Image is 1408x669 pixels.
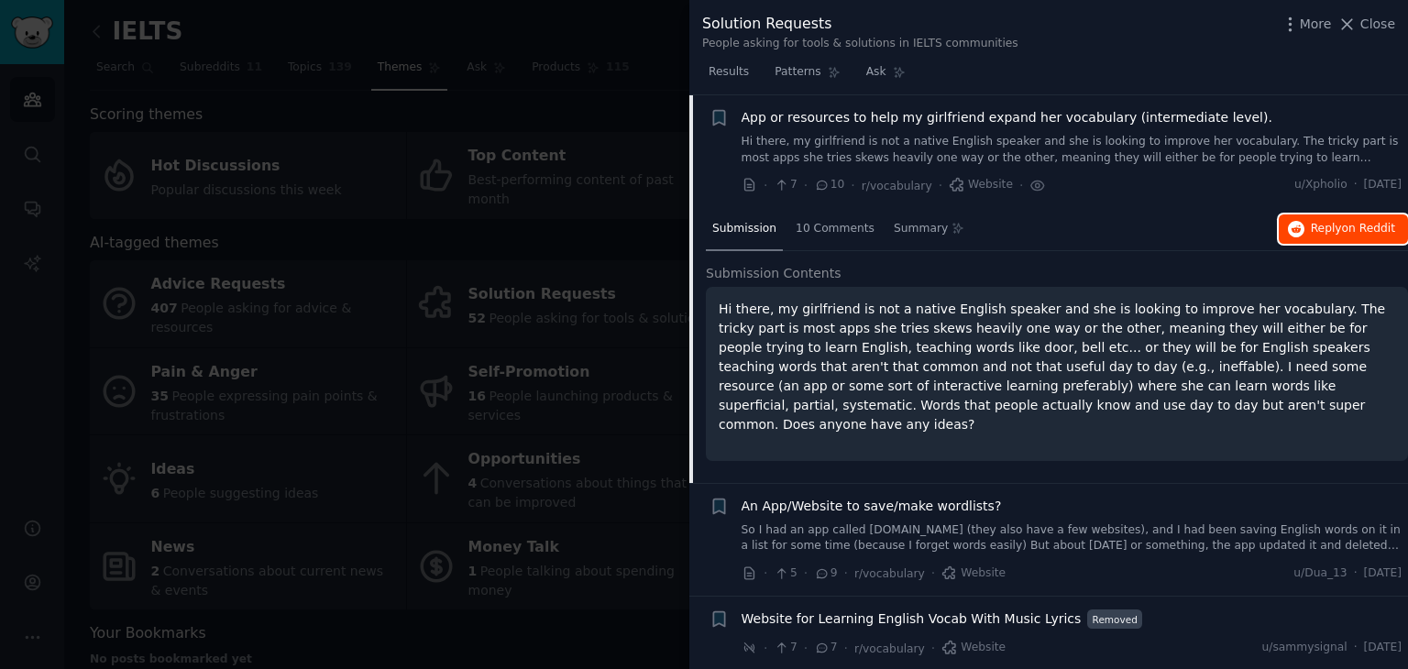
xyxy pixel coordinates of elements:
span: Close [1360,15,1395,34]
span: [DATE] [1364,640,1402,656]
span: · [1354,177,1358,193]
span: Results [709,64,749,81]
span: · [764,639,767,658]
a: Hi there, my girlfriend is not a native English speaker and she is looking to improve her vocabul... [742,134,1402,166]
span: · [1354,640,1358,656]
span: · [851,176,854,195]
span: Ask [866,64,886,81]
span: · [1354,565,1358,582]
a: Ask [860,58,912,95]
a: App or resources to help my girlfriend expand her vocabulary (intermediate level). [742,108,1272,127]
span: Website [941,565,1006,582]
span: r/vocabulary [854,642,925,655]
span: u/Dua_13 [1293,565,1347,582]
span: · [1019,176,1023,195]
span: · [931,564,935,583]
a: An App/Website to save/make wordlists? [742,497,1002,516]
span: Summary [894,221,948,237]
a: Patterns [768,58,846,95]
span: on Reddit [1342,222,1395,235]
span: Reply [1311,221,1395,237]
span: 10 Comments [796,221,874,237]
span: · [804,564,808,583]
p: Hi there, my girlfriend is not a native English speaker and she is looking to improve her vocabul... [719,300,1395,434]
button: Close [1337,15,1395,34]
span: 7 [774,640,797,656]
span: · [764,176,767,195]
button: More [1281,15,1332,34]
span: 10 [814,177,844,193]
span: u/sammysignal [1262,640,1347,656]
a: So I had an app called [DOMAIN_NAME] (they also have a few websites), and I had been saving Engli... [742,522,1402,554]
span: Website [949,177,1013,193]
span: 7 [814,640,837,656]
div: Solution Requests [702,13,1018,36]
span: r/vocabulary [854,567,925,580]
a: Results [702,58,755,95]
span: More [1300,15,1332,34]
span: Submission Contents [706,264,841,283]
span: u/Xpholio [1294,177,1347,193]
span: · [844,639,848,658]
span: [DATE] [1364,177,1402,193]
span: 7 [774,177,797,193]
button: Replyon Reddit [1279,214,1408,244]
span: · [764,564,767,583]
div: People asking for tools & solutions in IELTS communities [702,36,1018,52]
span: · [931,639,935,658]
span: r/vocabulary [862,180,932,192]
span: [DATE] [1364,565,1402,582]
span: 9 [814,565,837,582]
span: · [939,176,942,195]
span: Removed [1087,609,1142,629]
span: Submission [712,221,776,237]
a: Website for Learning English Vocab With Music Lyrics [742,609,1082,629]
span: · [804,639,808,658]
span: Website [941,640,1006,656]
span: · [804,176,808,195]
span: Patterns [775,64,820,81]
span: · [844,564,848,583]
span: 5 [774,565,797,582]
